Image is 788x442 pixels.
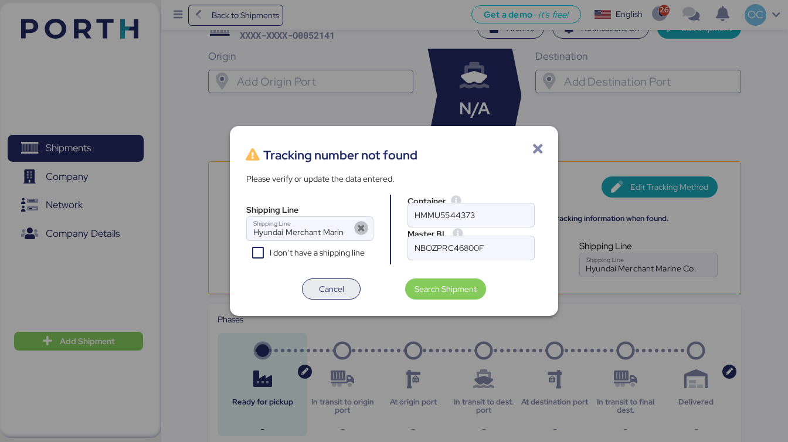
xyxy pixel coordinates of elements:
[407,196,446,206] span: Container
[247,217,351,240] input: Shipping Line
[246,204,373,216] div: Shipping Line
[246,241,365,264] div: I don’t have a shipping line
[302,278,361,300] button: Cancel
[407,229,447,239] span: Master BL
[408,236,534,260] input: Example: 012345678900
[408,203,534,227] input: Example: FSCU1234567
[319,282,344,296] span: Cancel
[246,146,417,165] div: Tracking number not found
[405,278,486,300] button: Search Shipment
[246,174,395,184] span: Please verify or update the data entered.
[270,247,365,259] div: I don’t have a shipping line
[415,282,477,296] span: Search Shipment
